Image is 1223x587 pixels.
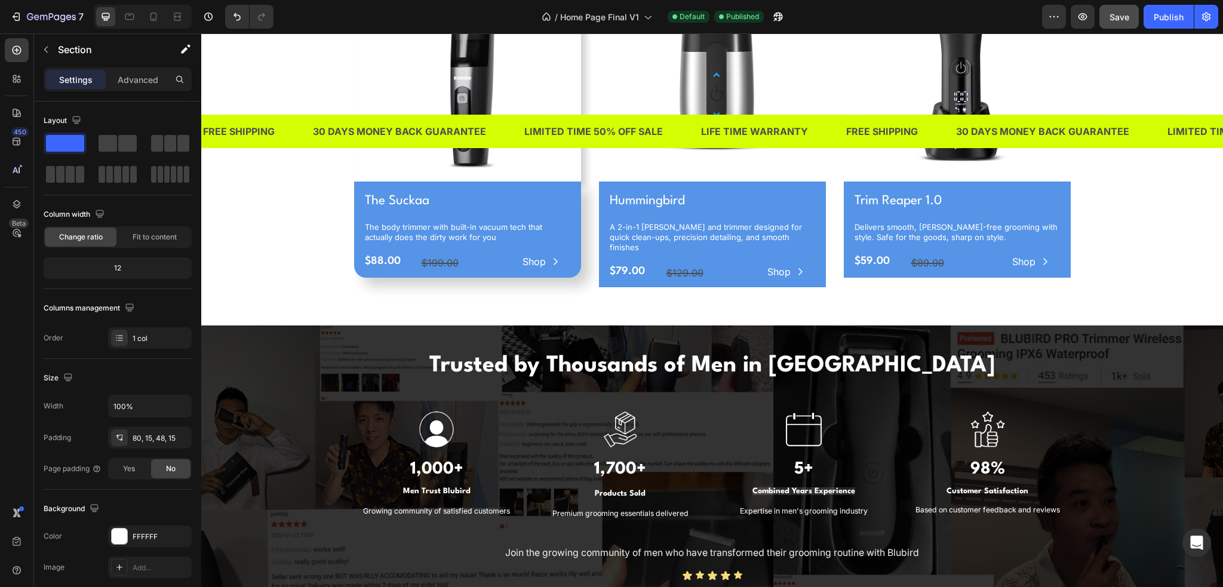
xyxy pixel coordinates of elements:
div: Width [44,401,63,411]
strong: Customer Satisfaction [745,454,827,462]
strong: Products Sold [394,456,444,464]
button: Publish [1144,5,1194,29]
p: Advanced [118,73,158,86]
div: Column width [44,207,107,223]
span: Premium grooming essentials delivered [351,475,487,484]
div: 1 col [133,333,189,344]
div: Open Intercom Messenger [1182,528,1211,557]
span: Save [1110,12,1129,22]
div: Undo/Redo [225,5,274,29]
div: FFFFFF [133,531,189,542]
span: Published [726,11,759,22]
div: 30 DAYS MONEY BACK GUARANTEE [754,88,929,108]
p: A 2-in-1 [PERSON_NAME] and trimmer designed for quick clean-ups, precision detailing, and smooth ... [408,189,614,219]
img: gempages_577436594827428579-8fa1832f-06bd-46aa-8703-4a1da70e8031.png [217,378,253,414]
span: No [166,463,176,474]
p: Settings [59,73,93,86]
strong: Combined Years Experience [551,454,654,462]
input: Auto [109,395,191,417]
div: LIMITED TIME 50% OFF SALE [322,88,463,108]
span: / [555,11,558,23]
p: The body trimmer with built-in vacuum tech that actually does the dirty work for you [164,189,369,209]
span: Home Page Final V1 [560,11,639,23]
div: Order [44,333,63,343]
h1: Hummingbird [407,158,615,178]
div: Add... [133,563,189,573]
div: 80, 15, 48, 15 [133,433,189,444]
div: $88.00 [162,220,210,237]
strong: 5+ [593,428,612,444]
div: $79.00 [407,230,454,247]
div: $89.00 [709,220,788,239]
div: LIMITED TIME 50% OFF SALE [965,88,1106,108]
button: Shop [307,220,359,237]
div: Color [44,531,62,542]
button: Shop [552,230,604,247]
span: Default [680,11,705,22]
div: $129.00 [464,230,543,250]
h1: The Suckaa [162,158,370,178]
p: Section [58,42,156,57]
div: Shop [811,220,834,237]
span: Based on customer feedback and reviews [714,472,859,481]
div: FREE SHIPPING [644,88,718,108]
div: Layout [44,113,84,129]
strong: 1,700+ [393,428,445,444]
div: 12 [46,260,189,276]
span: Expertise in men's grooming industry [539,473,666,482]
div: Shop [321,220,345,237]
img: gempages_577436594827428579-1f222963-230d-4ea8-8535-418840df3b01.png [401,378,437,414]
strong: 98% [769,428,804,444]
button: 7 [5,5,89,29]
div: Padding [44,432,71,443]
strong: Men Trust Blubird [202,454,269,462]
div: Image [44,562,64,573]
p: 7 [78,10,84,24]
div: Publish [1154,11,1184,23]
span: Change ratio [59,232,103,242]
div: Shop [566,230,589,247]
div: 450 [11,127,29,137]
button: Save [1099,5,1139,29]
span: Fit to content [133,232,177,242]
strong: 1,000+ [209,428,262,444]
p: Delivers smooth, [PERSON_NAME]-free grooming with style. Safe for the goods, sharp on style. [653,189,859,209]
button: Shop [797,220,849,237]
strong: Trusted by Thousands of Men in [GEOGRAPHIC_DATA] [228,321,794,343]
div: $199.00 [219,220,298,239]
div: Columns management [44,300,137,316]
span: Growing community of satisfied customers [162,473,309,482]
iframe: Design area [201,33,1223,587]
div: Beta [9,219,29,228]
span: Join the growing community of men who have transformed their grooming routine with Blubird [304,514,718,525]
div: $59.00 [652,220,699,237]
div: LIFE TIME WARRANTY [499,88,608,108]
div: Size [44,370,75,386]
img: gempages_577436594827428579-af4b2657-0bdc-4ef1-b9f5-0d408034d154.png [769,378,804,414]
span: Yes [123,463,135,474]
h1: Trim Reaper 1.0 [652,158,860,178]
div: Background [44,501,102,517]
div: Page padding [44,463,102,474]
img: gempages_577436594827428579-04dea11d-022e-445c-8395-976f63767170.png [585,378,620,414]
